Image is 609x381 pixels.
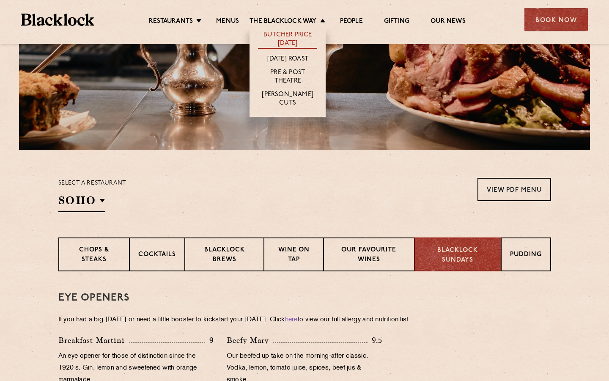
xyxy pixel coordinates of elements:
p: Wine on Tap [273,246,314,265]
p: 9.5 [368,335,383,346]
p: Pudding [510,250,542,261]
a: View PDF Menu [477,178,551,201]
p: Chops & Steaks [68,246,121,265]
a: Restaurants [149,17,193,27]
a: People [340,17,363,27]
a: Butcher Price [DATE] [258,31,317,49]
a: Menus [216,17,239,27]
p: Blacklock Sundays [423,246,492,265]
p: If you had a big [DATE] or need a little booster to kickstart your [DATE]. Click to view our full... [58,314,551,326]
a: Pre & Post Theatre [258,69,317,86]
a: The Blacklock Way [250,17,316,27]
p: Breakfast Martini [58,334,129,346]
a: here [285,317,298,323]
img: BL_Textured_Logo-footer-cropped.svg [21,14,94,26]
p: Beefy Mary [227,334,273,346]
p: Cocktails [138,250,176,261]
a: [DATE] Roast [267,55,308,64]
a: Our News [431,17,466,27]
p: 9 [205,335,214,346]
p: Blacklock Brews [194,246,255,265]
p: Select a restaurant [58,178,126,189]
h2: SOHO [58,193,105,212]
a: Gifting [384,17,409,27]
p: Our favourite wines [332,246,406,265]
div: Book Now [524,8,588,31]
a: [PERSON_NAME] Cuts [258,91,317,108]
h3: Eye openers [58,293,551,304]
